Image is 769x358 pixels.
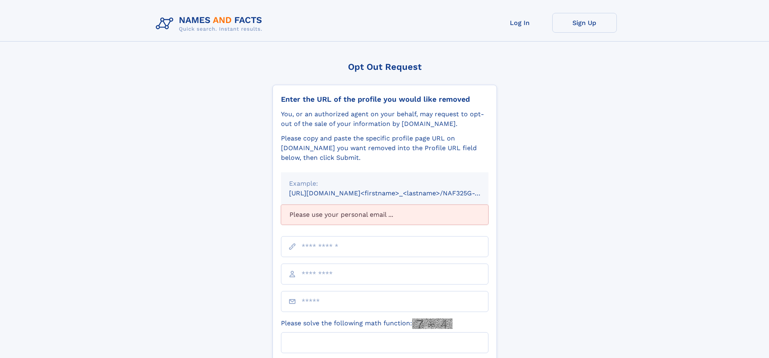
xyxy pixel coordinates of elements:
small: [URL][DOMAIN_NAME]<firstname>_<lastname>/NAF325G-xxxxxxxx [289,189,504,197]
a: Sign Up [552,13,617,33]
a: Log In [488,13,552,33]
div: Enter the URL of the profile you would like removed [281,95,488,104]
div: You, or an authorized agent on your behalf, may request to opt-out of the sale of your informatio... [281,109,488,129]
div: Opt Out Request [272,62,497,72]
div: Please use your personal email ... [281,205,488,225]
label: Please solve the following math function: [281,318,453,329]
img: Logo Names and Facts [153,13,269,35]
div: Example: [289,179,480,188]
div: Please copy and paste the specific profile page URL on [DOMAIN_NAME] you want removed into the Pr... [281,134,488,163]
